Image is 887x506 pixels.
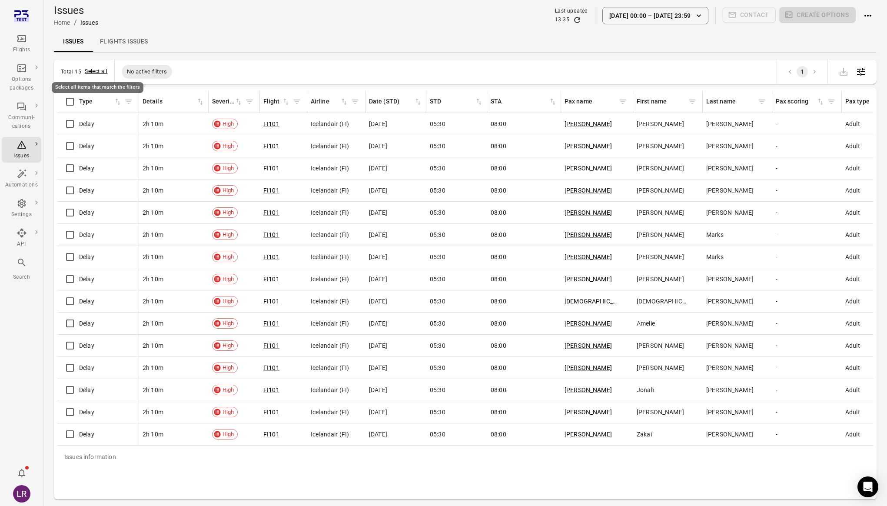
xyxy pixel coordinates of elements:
span: Icelandair (FI) [311,363,349,372]
span: Select all items that match the filters [85,67,107,76]
div: Last updated [555,7,588,16]
div: Settings [5,210,38,219]
span: 08:00 [491,319,506,328]
span: Flight [263,97,290,107]
span: Adult [845,297,860,306]
span: High [219,142,237,150]
span: 05:30 [430,430,445,439]
span: [DATE] [369,208,387,217]
a: [PERSON_NAME] [565,120,612,127]
button: Filter by pax type [873,95,886,108]
a: [PERSON_NAME] [565,320,612,327]
div: - [776,230,838,239]
span: 2h 10m [143,230,163,239]
button: Filter by flight [290,95,303,108]
a: Automations [2,166,41,192]
span: [PERSON_NAME] [706,363,754,372]
span: Delay [79,297,94,306]
button: Filter by severity [243,95,256,108]
a: [PERSON_NAME] [565,165,612,172]
span: 05:30 [430,297,445,306]
span: 2h 10m [143,186,163,195]
span: Icelandair (FI) [311,142,349,150]
span: 2h 10m [143,164,163,173]
a: [PERSON_NAME] [565,364,612,371]
span: 05:30 [430,253,445,261]
span: 05:30 [430,275,445,283]
button: Notifications [13,464,30,482]
span: [PERSON_NAME] [637,164,684,173]
a: API [2,225,41,251]
span: [PERSON_NAME] [706,430,754,439]
span: [DATE] [369,319,387,328]
div: Issues [5,152,38,160]
div: Sort by STA in ascending order [491,97,557,107]
a: Home [54,19,70,26]
span: Icelandair (FI) [311,253,349,261]
div: Pax scoring [776,97,816,107]
a: FI101 [263,276,279,283]
div: Select all items that match the filters [52,82,143,93]
span: High [219,208,237,217]
span: 08:00 [491,341,506,350]
a: Issues [54,31,93,52]
span: 08:00 [491,230,506,239]
span: Filter by pax score [825,95,838,108]
span: [DATE] [369,120,387,128]
div: - [776,186,838,195]
span: 2h 10m [143,253,163,261]
span: [DATE] [369,430,387,439]
div: Last name [706,97,755,107]
span: Type [79,97,122,107]
span: 05:30 [430,386,445,394]
a: [PERSON_NAME] [565,342,612,349]
span: Adult [845,253,860,261]
div: - [776,363,838,372]
a: Communi-cations [2,99,41,133]
div: - [776,142,838,150]
a: FI101 [263,364,279,371]
span: High [219,275,237,283]
span: [DATE] [369,386,387,394]
span: Icelandair (FI) [311,164,349,173]
span: High [219,297,237,306]
a: Settings [2,196,41,222]
span: 08:00 [491,363,506,372]
span: Icelandair (FI) [311,230,349,239]
span: [PERSON_NAME] [637,253,684,261]
span: Marks [706,253,724,261]
span: 2h 10m [143,363,163,372]
span: [PERSON_NAME] [706,208,754,217]
nav: pagination navigation [784,66,821,77]
span: [PERSON_NAME] [637,142,684,150]
span: [DATE] [369,297,387,306]
span: 2h 10m [143,142,163,150]
span: 2h 10m [143,208,163,217]
span: No active filters [122,67,172,76]
div: Issues [80,18,98,27]
span: Severity [212,97,243,107]
div: Airline [311,97,340,107]
span: Delay [79,208,94,217]
div: STA [491,97,548,107]
span: 08:00 [491,142,506,150]
div: - [776,253,838,261]
a: FI101 [263,409,279,416]
span: 2h 10m [143,275,163,283]
a: FI101 [263,187,279,194]
div: Options packages [5,75,38,93]
span: 2h 10m [143,341,163,350]
span: Delay [79,164,94,173]
span: [DATE] [369,275,387,283]
span: [PERSON_NAME] [706,341,754,350]
div: - [776,408,838,416]
div: STD [430,97,475,107]
div: Sort by date (STA) in ascending order [369,97,422,107]
a: [PERSON_NAME] [565,209,612,216]
span: Filter by type [122,95,135,108]
span: Date (STD) [369,97,422,107]
span: Delay [79,253,94,261]
span: 08:00 [491,297,506,306]
a: FI101 [263,298,279,305]
span: 08:00 [491,164,506,173]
